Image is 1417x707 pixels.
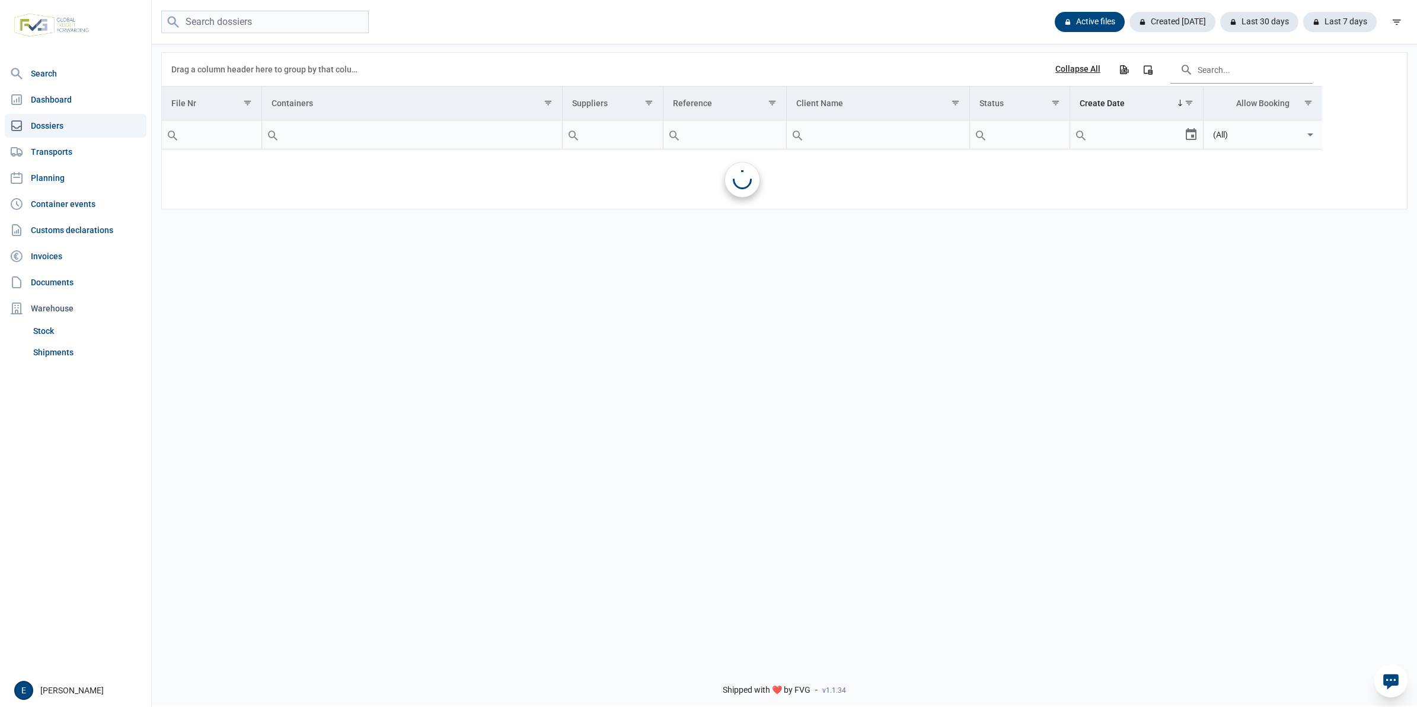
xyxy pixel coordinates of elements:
[14,681,144,700] div: [PERSON_NAME]
[162,173,1322,186] span: No data
[5,88,146,112] a: Dashboard
[1303,120,1317,149] div: Select
[1220,12,1298,32] div: Last 30 days
[787,120,808,149] div: Search box
[272,98,313,108] div: Containers
[5,270,146,294] a: Documents
[663,87,786,120] td: Column Reference
[1070,120,1185,149] input: Filter cell
[261,120,562,149] td: Filter cell
[1304,98,1313,107] span: Show filter options for column 'Allow Booking'
[28,320,146,342] a: Stock
[1055,12,1125,32] div: Active files
[970,120,1070,149] input: Filter cell
[1070,120,1204,149] td: Filter cell
[969,120,1070,149] td: Filter cell
[5,114,146,138] a: Dossiers
[5,140,146,164] a: Transports
[562,87,663,120] td: Column Suppliers
[815,685,818,696] span: -
[970,120,991,149] div: Search box
[161,11,369,34] input: Search dossiers
[1080,98,1125,108] div: Create Date
[5,192,146,216] a: Container events
[9,9,94,42] img: FVG - Global freight forwarding
[544,98,553,107] span: Show filter options for column 'Containers'
[1204,120,1303,149] input: Filter cell
[171,53,1313,86] div: Data grid toolbar
[5,297,146,320] div: Warehouse
[951,98,960,107] span: Show filter options for column 'Client Name'
[644,98,653,107] span: Show filter options for column 'Suppliers'
[1185,98,1193,107] span: Show filter options for column 'Create Date'
[5,166,146,190] a: Planning
[1137,59,1159,80] div: Column Chooser
[162,120,261,149] input: Filter cell
[162,120,183,149] div: Search box
[5,244,146,268] a: Invoices
[796,98,843,108] div: Client Name
[1204,87,1322,120] td: Column Allow Booking
[563,120,663,149] input: Filter cell
[28,342,146,363] a: Shipments
[1070,87,1204,120] td: Column Create Date
[1070,120,1092,149] div: Search box
[5,218,146,242] a: Customs declarations
[1204,120,1322,149] td: Filter cell
[1184,120,1198,149] div: Select
[162,87,261,120] td: Column File Nr
[5,62,146,85] a: Search
[786,120,969,149] td: Filter cell
[673,98,712,108] div: Reference
[1170,55,1313,84] input: Search in the data grid
[663,120,685,149] div: Search box
[663,120,786,149] input: Filter cell
[969,87,1070,120] td: Column Status
[243,98,252,107] span: Show filter options for column 'File Nr'
[14,681,33,700] button: E
[261,87,562,120] td: Column Containers
[1051,98,1060,107] span: Show filter options for column 'Status'
[1236,98,1290,108] div: Allow Booking
[979,98,1004,108] div: Status
[768,98,777,107] span: Show filter options for column 'Reference'
[171,98,196,108] div: File Nr
[786,87,969,120] td: Column Client Name
[262,120,283,149] div: Search box
[572,98,608,108] div: Suppliers
[723,685,810,696] span: Shipped with ❤️ by FVG
[1113,59,1134,80] div: Export all data to Excel
[1386,11,1408,33] div: filter
[787,120,969,149] input: Filter cell
[171,60,362,79] div: Drag a column header here to group by that column
[1303,12,1377,32] div: Last 7 days
[1129,12,1215,32] div: Created [DATE]
[262,120,562,149] input: Filter cell
[562,120,663,149] td: Filter cell
[563,120,584,149] div: Search box
[822,686,846,695] span: v1.1.34
[733,170,752,189] div: Loading...
[1055,64,1100,75] div: Collapse All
